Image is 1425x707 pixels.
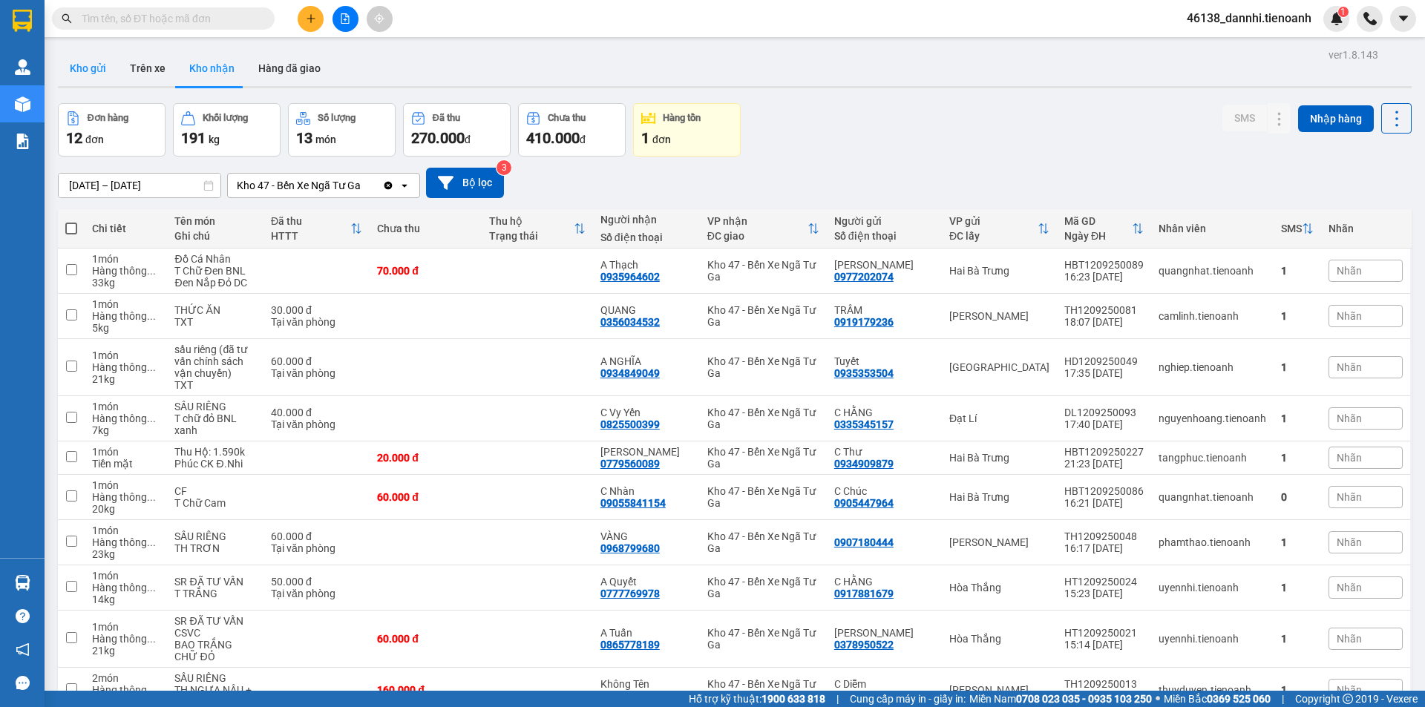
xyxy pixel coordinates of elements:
[271,530,362,542] div: 60.000 đ
[92,458,160,470] div: Tiền mặt
[147,536,156,548] span: ...
[1337,684,1362,696] span: Nhãn
[92,253,160,265] div: 1 món
[1159,633,1266,645] div: uyennhi.tienoanh
[1337,452,1362,464] span: Nhãn
[296,129,312,147] span: 13
[209,134,220,145] span: kg
[271,355,362,367] div: 60.000 đ
[271,542,362,554] div: Tại văn phòng
[949,536,1049,548] div: [PERSON_NAME]
[15,96,30,112] img: warehouse-icon
[689,691,825,707] span: Hỗ trợ kỹ thuật:
[1390,6,1416,32] button: caret-down
[92,349,160,361] div: 1 món
[1064,627,1144,639] div: HT1209250021
[147,684,156,696] span: ...
[834,639,894,651] div: 0378950522
[707,485,819,509] div: Kho 47 - Bến Xe Ngã Tư Ga
[1064,446,1144,458] div: HBT1209250227
[1281,452,1314,464] div: 1
[580,134,586,145] span: đ
[1281,491,1314,503] div: 0
[707,407,819,430] div: Kho 47 - Bến Xe Ngã Tư Ga
[834,536,894,548] div: 0907180444
[707,259,819,283] div: Kho 47 - Bến Xe Ngã Tư Ga
[1159,582,1266,593] div: uyennhi.tienoanh
[949,582,1049,593] div: Hòa Thắng
[1337,412,1362,424] span: Nhãn
[174,412,255,436] div: T chữ đỏ BNL xanh
[92,525,160,536] div: 1 món
[1281,684,1314,696] div: 1
[969,691,1152,707] span: Miền Nam
[92,570,160,582] div: 1 món
[174,639,255,662] div: BAO TRẮNG CHỮ ĐỎ
[298,6,324,32] button: plus
[92,401,160,412] div: 1 món
[1338,7,1349,17] sup: 1
[271,215,350,227] div: Đã thu
[600,690,660,702] div: 0938621924
[174,316,255,328] div: TXT
[707,627,819,651] div: Kho 47 - Bến Xe Ngã Tư Ga
[600,304,692,316] div: QUANG
[288,103,396,157] button: Số lượng13món
[949,310,1049,322] div: [PERSON_NAME]
[518,103,626,157] button: Chưa thu410.000đ
[1156,696,1160,702] span: ⚪️
[1337,310,1362,322] span: Nhãn
[834,627,934,639] div: C VÂN
[548,113,586,123] div: Chưa thu
[834,355,934,367] div: Tuyết
[271,316,362,328] div: Tại văn phòng
[707,230,807,242] div: ĐC giao
[600,355,692,367] div: A NGHĨA
[834,367,894,379] div: 0935353504
[174,485,255,497] div: CF
[92,684,160,696] div: Hàng thông thường
[177,50,246,86] button: Kho nhận
[82,10,257,27] input: Tìm tên, số ĐT hoặc mã đơn
[92,373,160,385] div: 21 kg
[426,168,504,198] button: Bộ lọc
[1274,209,1321,249] th: Toggle SortBy
[707,355,819,379] div: Kho 47 - Bến Xe Ngã Tư Ga
[181,129,206,147] span: 191
[1159,361,1266,373] div: nghiep.tienoanh
[15,59,30,75] img: warehouse-icon
[497,160,511,175] sup: 3
[1329,47,1378,63] div: ver 1.8.143
[62,13,72,24] span: search
[707,678,819,702] div: Kho 47 - Bến Xe Ngã Tư Ga
[174,497,255,509] div: T Chữ Cam
[147,491,156,503] span: ...
[1281,265,1314,277] div: 1
[58,50,118,86] button: Kho gửi
[1064,639,1144,651] div: 15:14 [DATE]
[1064,355,1144,367] div: HD1209250049
[1281,361,1314,373] div: 1
[118,50,177,86] button: Trên xe
[949,452,1049,464] div: Hai Bà Trưng
[1057,209,1151,249] th: Toggle SortBy
[174,253,255,265] div: Đồ Cá Nhân
[271,407,362,418] div: 40.000 đ
[1282,691,1284,707] span: |
[173,103,281,157] button: Khối lượng191kg
[377,491,474,503] div: 60.000 đ
[174,215,255,227] div: Tên món
[1281,412,1314,424] div: 1
[92,424,160,436] div: 7 kg
[1159,223,1266,234] div: Nhân viên
[92,310,160,322] div: Hàng thông thường
[600,214,692,226] div: Người nhận
[942,209,1057,249] th: Toggle SortBy
[1337,265,1362,277] span: Nhãn
[374,13,384,24] span: aim
[949,684,1049,696] div: [PERSON_NAME]
[174,542,255,554] div: TH TRƠN
[174,672,255,684] div: SẦU RIÊNG
[1281,536,1314,548] div: 1
[271,576,362,588] div: 50.000 đ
